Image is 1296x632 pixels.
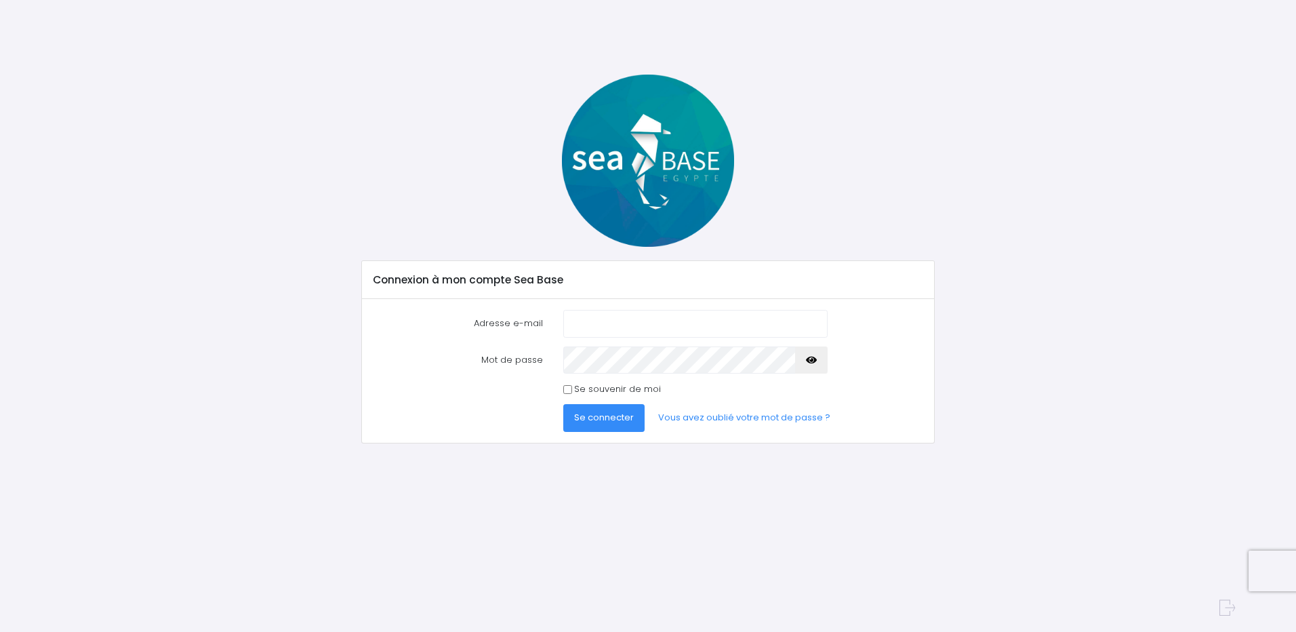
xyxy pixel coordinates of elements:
label: Adresse e-mail [363,310,553,337]
a: Vous avez oublié votre mot de passe ? [647,404,841,431]
button: Se connecter [563,404,645,431]
span: Se connecter [574,411,634,424]
label: Mot de passe [363,347,553,374]
label: Se souvenir de moi [574,382,661,396]
div: Connexion à mon compte Sea Base [362,261,933,299]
